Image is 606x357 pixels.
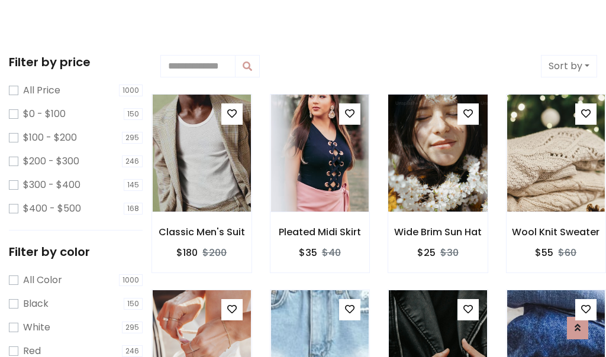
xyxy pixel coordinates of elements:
span: 1000 [119,85,143,96]
h6: Wool Knit Sweater [507,226,606,238]
span: 150 [124,298,143,310]
button: Sort by [541,55,597,77]
h5: Filter by color [9,245,143,259]
label: Black [23,297,49,311]
del: $30 [440,246,459,259]
h5: Filter by price [9,55,143,69]
span: 150 [124,108,143,120]
h6: $180 [176,247,198,258]
h6: Classic Men's Suit [152,226,252,238]
span: 145 [124,179,143,191]
h6: Pleated Midi Skirt [270,226,370,238]
span: 168 [124,203,143,215]
del: $60 [558,246,576,259]
label: $200 - $300 [23,154,79,168]
span: 1000 [119,274,143,286]
label: $0 - $100 [23,107,66,121]
span: 295 [122,322,143,333]
h6: $25 [417,247,436,258]
del: $40 [322,246,341,259]
h6: Wide Brim Sun Hat [388,226,488,238]
label: $300 - $400 [23,178,80,192]
span: 246 [122,345,143,357]
span: 246 [122,155,143,167]
h6: $35 [299,247,317,258]
label: All Color [23,273,62,287]
span: 295 [122,132,143,144]
label: $400 - $500 [23,202,81,216]
label: White [23,320,50,335]
h6: $55 [535,247,553,258]
label: All Price [23,83,60,98]
label: $100 - $200 [23,131,77,145]
del: $200 [202,246,227,259]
